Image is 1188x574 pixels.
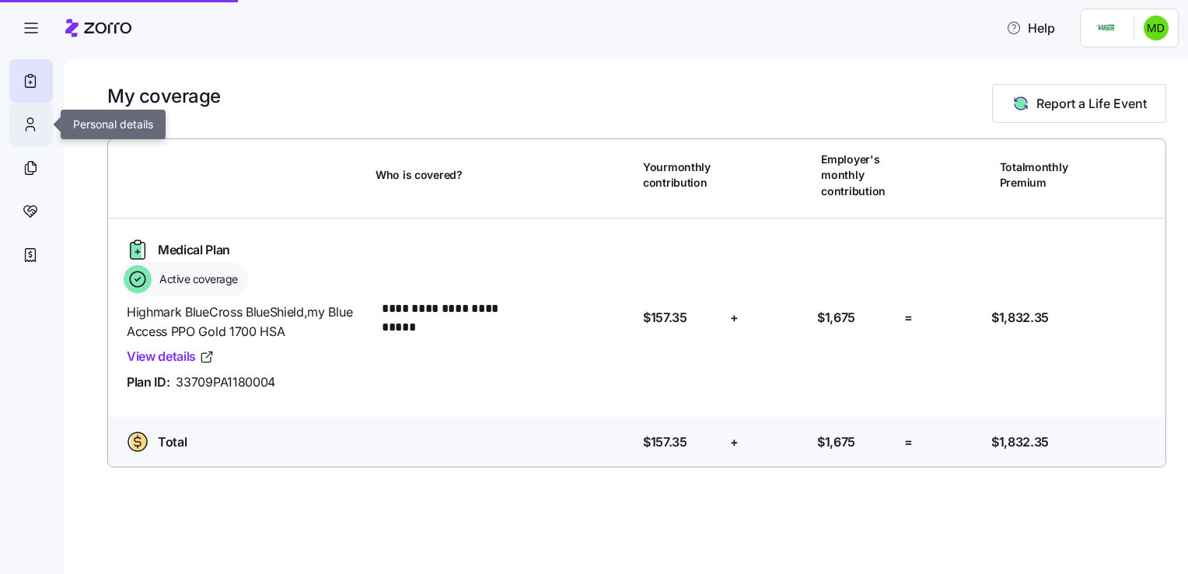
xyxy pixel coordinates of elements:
span: $1,675 [817,432,855,452]
span: Who is covered? [376,167,463,183]
img: 78a10cc50e327f85b360c54506faadd9 [1144,16,1169,40]
h1: My coverage [107,84,221,108]
span: $157.35 [643,308,687,327]
span: Highmark BlueCross BlueShield , my Blue Access PPO Gold 1700 HSA [127,303,363,341]
span: $1,675 [817,308,855,327]
span: Help [1006,19,1055,37]
a: View details [127,347,215,366]
span: $1,832.35 [991,308,1049,327]
span: Total [158,432,187,452]
span: + [730,432,739,452]
button: Report a Life Event [992,84,1166,123]
span: Total monthly Premium [1000,159,1077,191]
span: + [730,308,739,327]
span: $1,832.35 [991,432,1049,452]
span: = [904,308,913,327]
span: Plan ID: [127,373,169,392]
span: Employer's monthly contribution [821,152,898,199]
span: = [904,432,913,452]
span: Report a Life Event [1036,94,1147,113]
img: Employer logo [1090,19,1121,37]
span: 33709PA1180004 [176,373,275,392]
button: Help [994,12,1067,44]
span: Medical Plan [158,240,230,260]
span: Active coverage [155,271,238,287]
span: $157.35 [643,432,687,452]
span: Your monthly contribution [643,159,720,191]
